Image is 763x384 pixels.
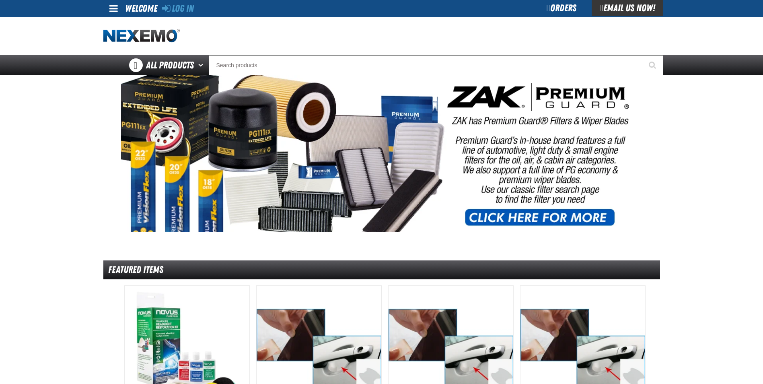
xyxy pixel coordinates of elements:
[162,3,194,14] a: Log In
[643,55,663,75] button: Start Searching
[146,58,194,72] span: All Products
[195,55,209,75] button: Open All Products pages
[121,75,642,232] img: PG Filters & Wipers
[209,55,663,75] input: Search
[103,29,180,43] img: Nexemo logo
[103,260,660,279] div: Featured Items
